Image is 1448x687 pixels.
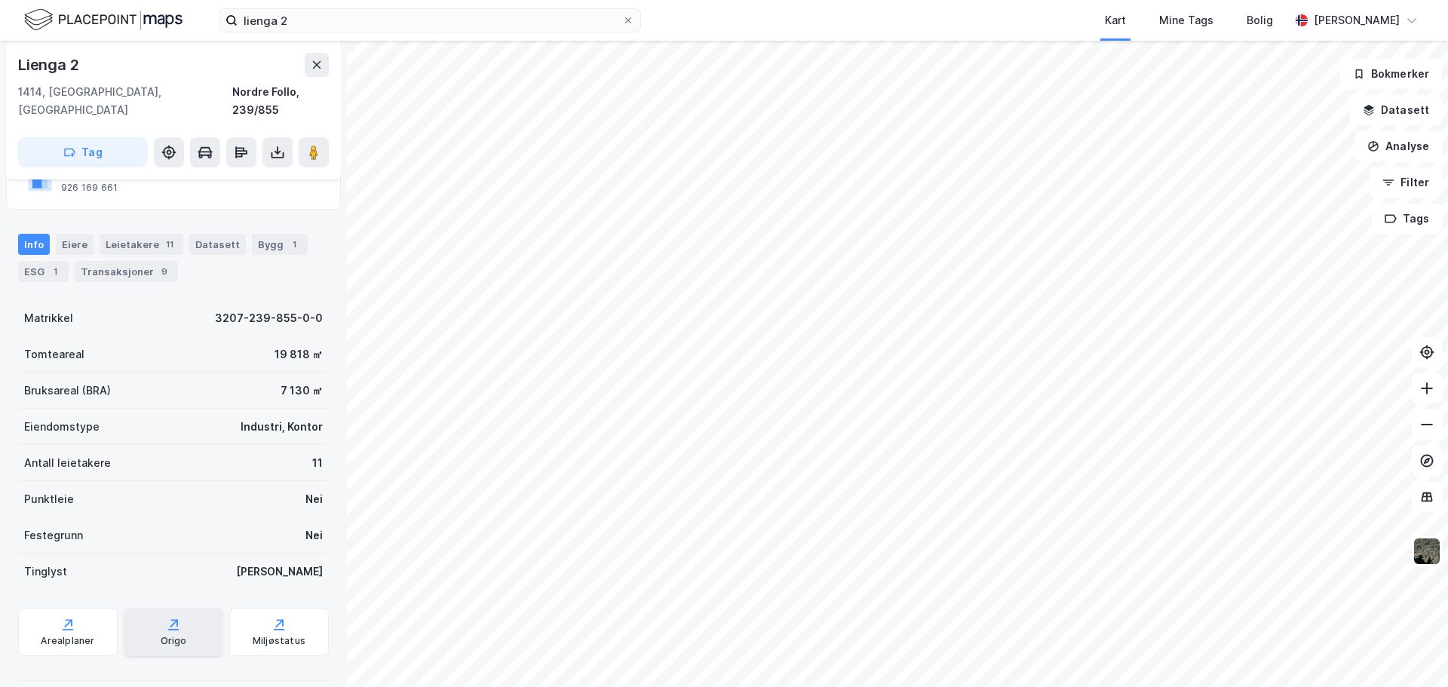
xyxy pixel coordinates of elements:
[1247,11,1273,29] div: Bolig
[18,234,50,255] div: Info
[24,418,100,436] div: Eiendomstype
[241,418,323,436] div: Industri, Kontor
[24,309,73,327] div: Matrikkel
[24,345,84,363] div: Tomteareal
[56,234,94,255] div: Eiere
[48,264,63,279] div: 1
[1350,95,1442,125] button: Datasett
[305,490,323,508] div: Nei
[232,83,329,119] div: Nordre Follo, 239/855
[1413,537,1441,566] img: 9k=
[1159,11,1213,29] div: Mine Tags
[162,237,177,252] div: 11
[1373,615,1448,687] iframe: Chat Widget
[24,7,183,33] img: logo.f888ab2527a4732fd821a326f86c7f29.svg
[24,382,111,400] div: Bruksareal (BRA)
[238,9,622,32] input: Søk på adresse, matrikkel, gårdeiere, leietakere eller personer
[24,454,111,472] div: Antall leietakere
[18,261,69,282] div: ESG
[189,234,246,255] div: Datasett
[253,635,305,647] div: Miljøstatus
[1314,11,1400,29] div: [PERSON_NAME]
[275,345,323,363] div: 19 818 ㎡
[18,53,81,77] div: Lienga 2
[1105,11,1126,29] div: Kart
[281,382,323,400] div: 7 130 ㎡
[18,83,232,119] div: 1414, [GEOGRAPHIC_DATA], [GEOGRAPHIC_DATA]
[157,264,172,279] div: 9
[161,635,187,647] div: Origo
[18,137,148,167] button: Tag
[41,635,94,647] div: Arealplaner
[252,234,308,255] div: Bygg
[287,237,302,252] div: 1
[75,261,178,282] div: Transaksjoner
[305,526,323,544] div: Nei
[100,234,183,255] div: Leietakere
[215,309,323,327] div: 3207-239-855-0-0
[61,182,118,194] div: 926 169 661
[1370,167,1442,198] button: Filter
[1340,59,1442,89] button: Bokmerker
[24,526,83,544] div: Festegrunn
[312,454,323,472] div: 11
[236,563,323,581] div: [PERSON_NAME]
[24,490,74,508] div: Punktleie
[1373,615,1448,687] div: Kontrollprogram for chat
[1354,131,1442,161] button: Analyse
[1372,204,1442,234] button: Tags
[24,563,67,581] div: Tinglyst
